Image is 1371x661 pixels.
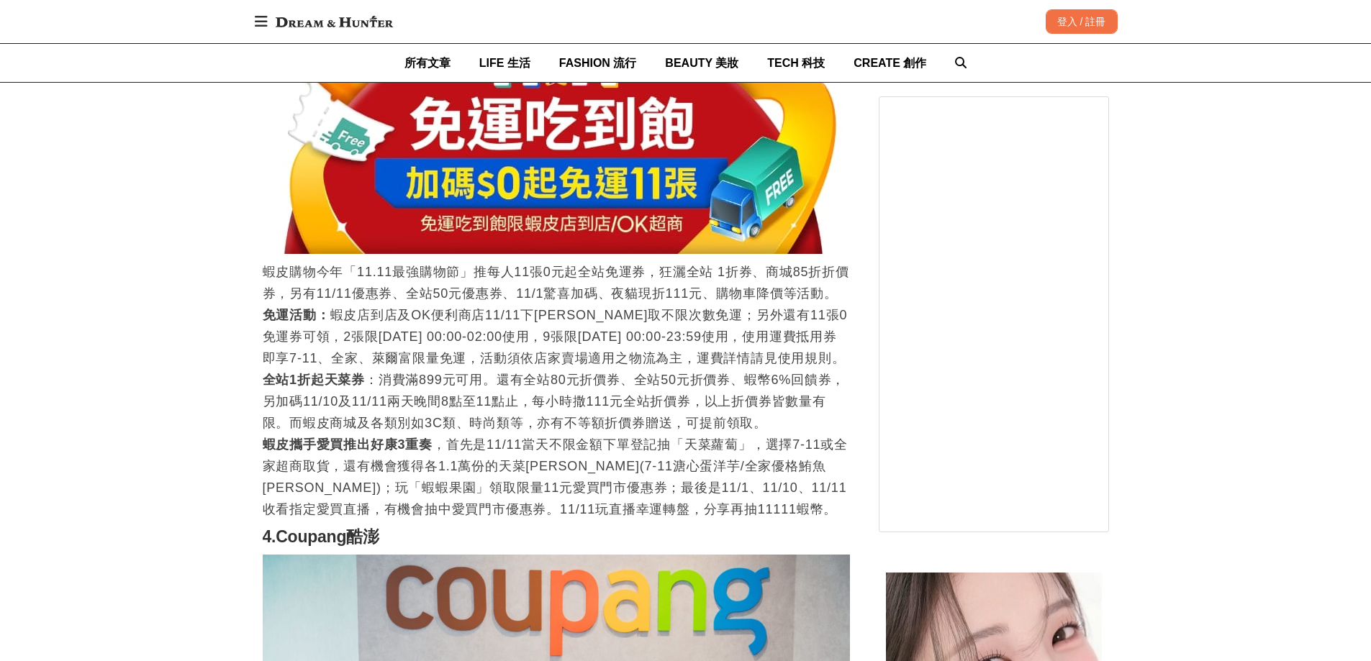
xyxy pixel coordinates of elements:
span: LIFE 生活 [479,57,530,69]
img: Dream & Hunter [268,9,400,35]
a: BEAUTY 美妝 [665,44,738,82]
strong: 4.Coupang酷澎 [263,527,379,546]
strong: 蝦皮攜手愛買推出好康3重奏 [263,437,433,452]
a: TECH 科技 [767,44,825,82]
span: FASHION 流行 [559,57,637,69]
a: CREATE 創作 [854,44,926,82]
a: FASHION 流行 [559,44,637,82]
span: 所有文章 [404,57,451,69]
p: 蝦皮購物今年「11.11最強購物節」推每人11張0元起全站免運券，狂灑全站 1折券、商城85折折價券，另有11/11優惠券、全站50元優惠券、11/1驚喜加碼、夜貓現折111元、購物車降價等活動... [263,261,850,520]
strong: 免運活動： [263,308,330,322]
a: 所有文章 [404,44,451,82]
span: BEAUTY 美妝 [665,57,738,69]
div: 登入 / 註冊 [1046,9,1118,34]
strong: 全站1折起天菜券 [263,373,365,387]
span: CREATE 創作 [854,57,926,69]
span: TECH 科技 [767,57,825,69]
a: LIFE 生活 [479,44,530,82]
